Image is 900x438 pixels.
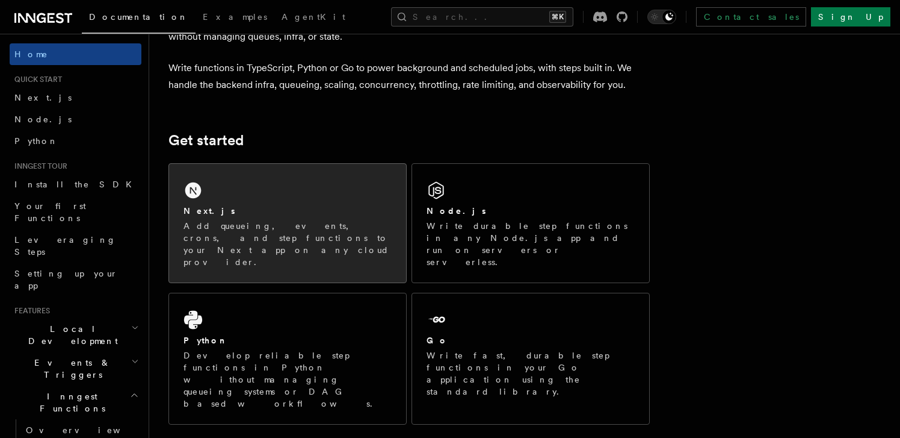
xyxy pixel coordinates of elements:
a: Setting up your app [10,263,141,296]
a: Next.jsAdd queueing, events, crons, and step functions to your Next app on any cloud provider. [168,163,407,283]
a: Documentation [82,4,196,34]
a: AgentKit [274,4,353,33]
span: Quick start [10,75,62,84]
a: Sign Up [811,7,890,27]
span: Examples [203,12,267,22]
p: Develop reliable step functions in Python without managing queueing systems or DAG based workflows. [183,349,392,410]
span: Node.js [14,114,72,124]
button: Events & Triggers [10,352,141,386]
span: Overview [26,425,150,435]
a: Contact sales [696,7,806,27]
span: Inngest tour [10,161,67,171]
span: Leveraging Steps [14,235,116,257]
button: Local Development [10,318,141,352]
span: Next.js [14,93,72,102]
span: Inngest Functions [10,390,130,415]
kbd: ⌘K [549,11,566,23]
h2: Python [183,334,228,346]
a: Your first Functions [10,195,141,229]
span: Documentation [89,12,188,22]
a: Install the SDK [10,174,141,195]
span: Events & Triggers [10,357,131,381]
button: Toggle dark mode [647,10,676,24]
h2: Go [427,334,448,346]
a: Next.js [10,87,141,108]
a: Get started [168,132,244,149]
a: PythonDevelop reliable step functions in Python without managing queueing systems or DAG based wo... [168,293,407,425]
button: Inngest Functions [10,386,141,419]
span: Local Development [10,323,131,347]
a: Node.jsWrite durable step functions in any Node.js app and run on servers or serverless. [411,163,650,283]
a: Node.js [10,108,141,130]
span: AgentKit [282,12,345,22]
a: Leveraging Steps [10,229,141,263]
h2: Next.js [183,205,235,217]
span: Home [14,48,48,60]
span: Features [10,306,50,316]
a: Python [10,130,141,152]
a: Home [10,43,141,65]
p: Add queueing, events, crons, and step functions to your Next app on any cloud provider. [183,220,392,268]
a: Examples [196,4,274,33]
button: Search...⌘K [391,7,573,27]
span: Your first Functions [14,201,86,223]
span: Setting up your app [14,269,118,290]
p: Write fast, durable step functions in your Go application using the standard library. [427,349,635,398]
a: GoWrite fast, durable step functions in your Go application using the standard library. [411,293,650,425]
span: Install the SDK [14,180,139,189]
span: Python [14,136,58,146]
p: Write functions in TypeScript, Python or Go to power background and scheduled jobs, with steps bu... [168,60,650,93]
p: Write durable step functions in any Node.js app and run on servers or serverless. [427,220,635,268]
h2: Node.js [427,205,486,217]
